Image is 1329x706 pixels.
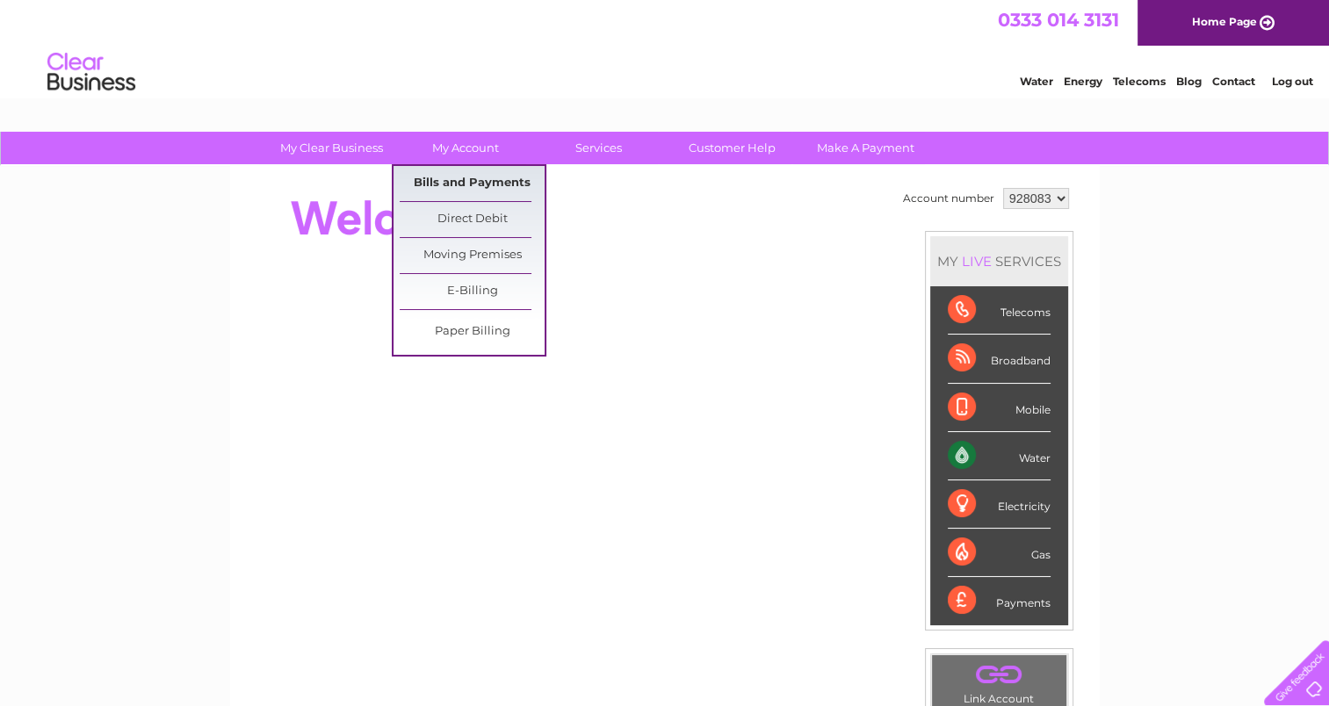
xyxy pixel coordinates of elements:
[1113,75,1166,88] a: Telecoms
[259,132,404,164] a: My Clear Business
[948,384,1051,432] div: Mobile
[400,166,545,201] a: Bills and Payments
[793,132,938,164] a: Make A Payment
[948,577,1051,624] div: Payments
[1176,75,1202,88] a: Blog
[936,659,1062,690] a: .
[958,253,995,270] div: LIVE
[899,184,999,213] td: Account number
[400,274,545,309] a: E-Billing
[948,335,1051,383] div: Broadband
[47,46,136,99] img: logo.png
[948,432,1051,480] div: Water
[660,132,805,164] a: Customer Help
[1020,75,1053,88] a: Water
[930,236,1068,286] div: MY SERVICES
[948,529,1051,577] div: Gas
[400,202,545,237] a: Direct Debit
[998,9,1119,31] a: 0333 014 3131
[400,238,545,273] a: Moving Premises
[1064,75,1102,88] a: Energy
[250,10,1080,85] div: Clear Business is a trading name of Verastar Limited (registered in [GEOGRAPHIC_DATA] No. 3667643...
[1271,75,1312,88] a: Log out
[1212,75,1255,88] a: Contact
[948,480,1051,529] div: Electricity
[526,132,671,164] a: Services
[393,132,538,164] a: My Account
[948,286,1051,335] div: Telecoms
[400,314,545,349] a: Paper Billing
